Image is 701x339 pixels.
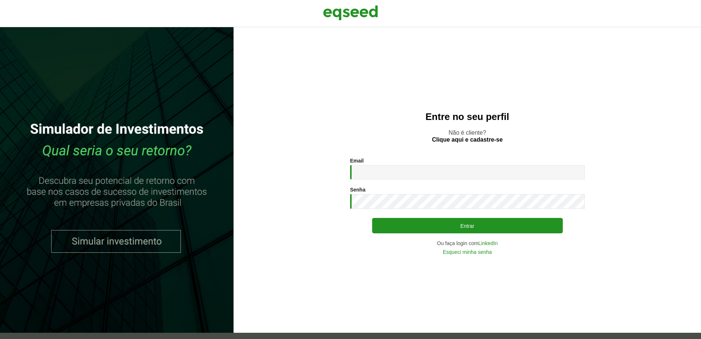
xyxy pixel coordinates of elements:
button: Entrar [372,218,563,233]
p: Não é cliente? [248,129,686,143]
a: Clique aqui e cadastre-se [432,137,503,143]
a: Esqueci minha senha [443,249,492,255]
label: Email [350,158,364,163]
div: Ou faça login com [350,241,585,246]
h2: Entre no seu perfil [248,112,686,122]
img: EqSeed Logo [323,4,378,22]
label: Senha [350,187,366,192]
a: LinkedIn [478,241,498,246]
